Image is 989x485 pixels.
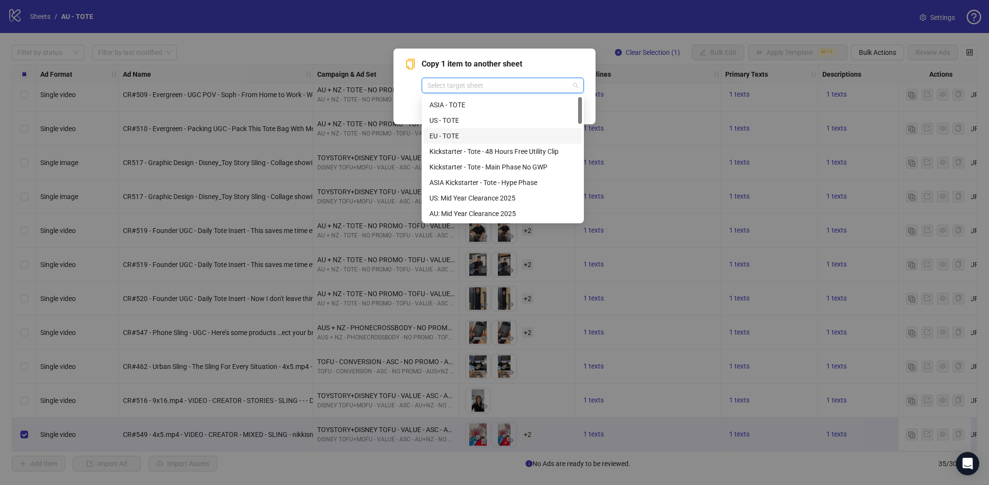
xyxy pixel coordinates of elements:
[429,162,576,172] div: Kickstarter - Tote - Main Phase No GWP
[429,177,576,188] div: ASIA Kickstarter - Tote - Hype Phase
[405,59,416,69] span: copy
[424,190,582,206] div: US: Mid Year Clearance 2025
[422,58,584,70] span: Copy 1 item to another sheet
[424,97,582,113] div: ASIA - TOTE
[429,131,576,141] div: EU - TOTE
[424,144,582,159] div: Kickstarter - Tote - 48 Hours Free Utility Clip
[424,128,582,144] div: EU - TOTE
[429,100,576,110] div: ASIA - TOTE
[424,206,582,221] div: AU: Mid Year Clearance 2025
[429,208,576,219] div: AU: Mid Year Clearance 2025
[424,113,582,128] div: US - TOTE
[429,193,576,203] div: US: Mid Year Clearance 2025
[424,175,582,190] div: ASIA Kickstarter - Tote - Hype Phase
[956,452,979,475] div: Open Intercom Messenger
[429,115,576,126] div: US - TOTE
[429,146,576,157] div: Kickstarter - Tote - 48 Hours Free Utility Clip
[424,159,582,175] div: Kickstarter - Tote - Main Phase No GWP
